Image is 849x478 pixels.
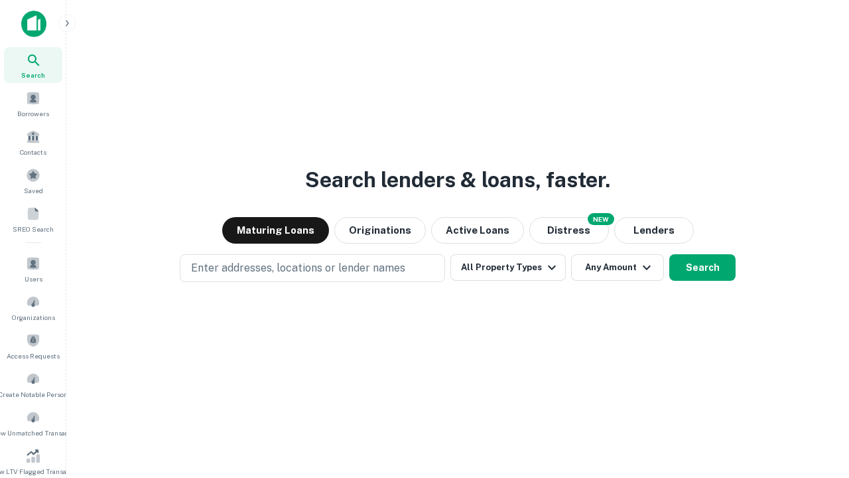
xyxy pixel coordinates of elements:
p: Enter addresses, locations or lender names [191,260,405,276]
a: Contacts [4,124,62,160]
span: SREO Search [13,224,54,234]
a: Users [4,251,62,287]
a: Borrowers [4,86,62,121]
button: Active Loans [431,217,524,244]
span: Organizations [12,312,55,323]
a: Review Unmatched Transactions [4,405,62,441]
span: Contacts [20,147,46,157]
a: Organizations [4,289,62,325]
button: Enter addresses, locations or lender names [180,254,445,282]
a: SREO Search [4,201,62,237]
a: Access Requests [4,328,62,364]
span: Saved [24,185,43,196]
span: Users [25,274,42,284]
iframe: Chat Widget [783,372,849,436]
span: Search [21,70,45,80]
img: capitalize-icon.png [21,11,46,37]
button: Originations [334,217,426,244]
span: Access Requests [7,351,60,361]
button: Search [669,254,736,281]
button: Any Amount [571,254,664,281]
button: Search distressed loans with lien and other non-mortgage details. [529,217,609,244]
span: Borrowers [17,108,49,119]
h3: Search lenders & loans, faster. [305,164,610,196]
a: Saved [4,163,62,199]
button: All Property Types [450,254,566,281]
a: Search [4,47,62,83]
button: Lenders [614,217,694,244]
button: Maturing Loans [222,217,329,244]
a: Create Notable Person [4,366,62,402]
div: NEW [588,213,614,225]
